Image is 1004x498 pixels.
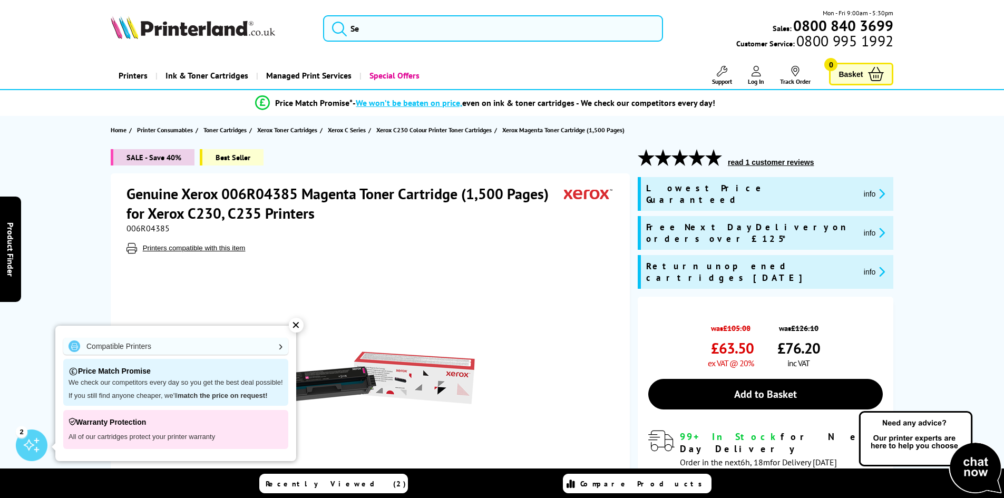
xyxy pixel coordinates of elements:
[111,16,310,41] a: Printerland Logo
[126,223,170,233] span: 006R04385
[829,63,893,85] a: Basket 0
[648,431,883,479] div: modal_delivery
[328,124,368,135] a: Xerox C Series
[793,16,893,35] b: 0800 840 3699
[680,431,781,443] span: 99+ In Stock
[748,66,764,85] a: Log In
[736,36,893,48] span: Customer Service:
[155,62,256,89] a: Ink & Toner Cartridges
[203,124,247,135] span: Toner Cartridges
[16,426,27,437] div: 2
[712,66,732,85] a: Support
[69,364,283,378] p: Price Match Promise
[356,97,462,108] span: We won’t be beaten on price,
[773,23,792,33] span: Sales:
[723,323,750,333] strike: £105.08
[165,62,248,89] span: Ink & Toner Cartridges
[646,182,855,206] span: Lowest Price Guaranteed
[137,124,196,135] a: Printer Consumables
[777,338,820,358] span: £76.20
[203,124,249,135] a: Toner Cartridges
[289,318,304,333] div: ✕
[689,467,696,476] sup: th
[861,227,889,239] button: promo-description
[111,16,275,39] img: Printerland Logo
[648,379,883,409] a: Add to Basket
[111,124,126,135] span: Home
[256,62,359,89] a: Managed Print Services
[708,318,754,333] span: was
[259,474,408,493] a: Recently Viewed (2)
[824,58,837,71] span: 0
[359,62,427,89] a: Special Offers
[376,124,494,135] a: Xerox C230 Colour Printer Toner Cartridges
[257,124,320,135] a: Xerox Toner Cartridges
[69,392,283,401] p: If you still find anyone cheaper, we'll
[795,36,893,46] span: 0800 995 1992
[266,479,406,489] span: Recently Viewed (2)
[137,124,193,135] span: Printer Consumables
[178,392,267,399] strong: match the price on request!
[257,124,317,135] span: Xerox Toner Cartridges
[646,221,855,245] span: Free Next Day Delivery on orders over £125*
[711,338,754,358] span: £63.50
[791,323,818,333] strike: £126.10
[502,124,625,135] span: Xerox Magenta Toner Cartridge (1,500 Pages)
[580,479,708,489] span: Compare Products
[63,338,288,355] a: Compatible Printers
[839,67,863,81] span: Basket
[780,66,811,85] a: Track Order
[708,358,754,368] span: ex VAT @ 20%
[126,184,564,223] h1: Genuine Xerox 006R04385 Magenta Toner Cartridge (1,500 Pages) for Xerox C230, C235 Printers
[200,149,264,165] span: Best Seller
[69,429,283,444] p: All of our cartridges protect your printer warranty
[140,243,249,252] button: Printers compatible with this item
[725,158,817,167] button: read 1 customer reviews
[563,474,711,493] a: Compare Products
[856,409,1004,496] img: Open Live Chat window
[275,97,353,108] span: Price Match Promise*
[748,77,764,85] span: Log In
[111,62,155,89] a: Printers
[376,124,492,135] span: Xerox C230 Colour Printer Toner Cartridges
[740,457,770,467] span: 6h, 18m
[680,457,837,480] span: Order in the next for Delivery [DATE] 16 September!
[86,94,885,112] li: modal_Promise
[5,222,16,276] span: Product Finder
[502,124,627,135] a: Xerox Magenta Toner Cartridge (1,500 Pages)
[69,378,283,387] p: We check our competitors every day so you get the best deal possible!
[268,275,475,481] img: Xerox 006R04385 Magenta Toner Cartridge (1,500 Pages)
[323,15,663,42] input: Se
[328,124,366,135] span: Xerox C Series
[564,184,612,203] img: Xerox
[861,266,889,278] button: promo-description
[680,431,883,455] div: for Next Day Delivery
[646,260,855,284] span: Return unopened cartridges [DATE]
[353,97,715,108] div: - even on ink & toner cartridges - We check our competitors every day!
[111,149,194,165] span: SALE - Save 40%
[111,124,129,135] a: Home
[861,188,889,200] button: promo-description
[787,358,810,368] span: inc VAT
[712,77,732,85] span: Support
[792,21,893,31] a: 0800 840 3699
[69,415,283,429] p: Warranty Protection
[777,318,820,333] span: was
[823,8,893,18] span: Mon - Fri 9:00am - 5:30pm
